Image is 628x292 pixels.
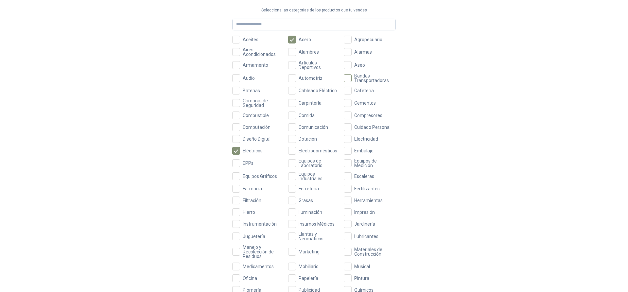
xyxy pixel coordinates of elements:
span: Cableado Eléctrico [296,88,340,93]
span: Combustible [240,113,271,118]
span: Baterías [240,88,263,93]
span: Manejo y Recolección de Residuos [240,245,284,259]
span: Diseño Digital [240,137,273,141]
p: Selecciona las categorías de los productos que tu vendes [232,7,396,13]
span: Herramientas [352,198,385,203]
span: Armamento [240,63,271,67]
span: Fertilizantes [352,186,382,191]
span: Pintura [352,276,372,281]
span: Compresores [352,113,385,118]
span: Marketing [296,249,322,254]
span: Dotación [296,137,320,141]
span: Iluminación [296,210,325,215]
span: Agropecuario [352,37,385,42]
span: Equipos de Medición [352,159,396,168]
span: Artículos Deportivos [296,60,340,70]
span: Medicamentos [240,264,276,269]
span: Llantas y Neumáticos [296,232,340,241]
span: Aires Acondicionados [240,47,284,57]
span: Cafetería [352,88,376,93]
span: Automotriz [296,76,325,80]
span: Farmacia [240,186,265,191]
span: Filtración [240,198,264,203]
span: Juguetería [240,234,268,239]
span: Cámaras de Seguridad [240,98,284,108]
span: Ferretería [296,186,322,191]
span: Musical [352,264,373,269]
span: Jardinería [352,222,378,226]
span: Grasas [296,198,316,203]
span: Papelería [296,276,321,281]
span: Electrodomésticos [296,148,340,153]
span: Comunicación [296,125,331,129]
span: Acero [296,37,314,42]
span: Alambres [296,50,322,54]
span: Alarmas [352,50,375,54]
span: Aceites [240,37,261,42]
span: Cementos [352,101,378,105]
span: Cuidado Personal [352,125,393,129]
span: Bandas Transportadoras [352,74,396,83]
span: Equipos Industriales [296,172,340,181]
span: Electricidad [352,137,381,141]
span: Instrumentación [240,222,279,226]
span: Equipos Gráficos [240,174,280,179]
span: Carpintería [296,101,324,105]
span: EPPs [240,161,256,165]
span: Computación [240,125,273,129]
span: Materiales de Construcción [352,247,396,256]
span: Comida [296,113,317,118]
span: Audio [240,76,257,80]
span: Eléctricos [240,148,265,153]
span: Mobiliario [296,264,321,269]
span: Equipos de Laboratorio [296,159,340,168]
span: Hierro [240,210,258,215]
span: Oficina [240,276,260,281]
span: Impresión [352,210,377,215]
span: Embalaje [352,148,376,153]
span: Aseo [352,63,368,67]
span: Insumos Médicos [296,222,337,226]
span: Escaleras [352,174,377,179]
span: Lubricantes [352,234,381,239]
